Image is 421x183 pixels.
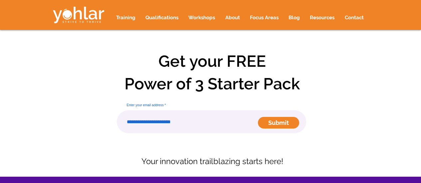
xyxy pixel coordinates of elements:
a: Qualifications [140,10,183,26]
a: Contact [340,10,369,26]
span: Submit [268,119,289,127]
p: Qualifications [142,10,182,26]
button: Submit [258,117,299,129]
a: About [220,10,245,26]
a: Workshops [183,10,220,26]
p: Blog [285,10,303,26]
p: Workshops [185,10,218,26]
p: Contact [341,10,367,26]
p: Training [113,10,139,26]
span: Your innovation trailblazing starts here! [141,156,283,166]
p: Focus Areas [247,10,282,26]
div: Resources [305,10,340,26]
p: About [222,10,243,26]
img: Yohlar - Strive to Thrive logo [53,7,104,23]
p: Resources [307,10,338,26]
a: Blog [284,10,305,26]
div: Focus Areas [245,10,284,26]
label: Enter your email address [117,104,306,107]
nav: Site [111,10,369,26]
a: Training [111,10,140,26]
span: Get your FREE Power of 3 Starter Pack [124,52,300,93]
